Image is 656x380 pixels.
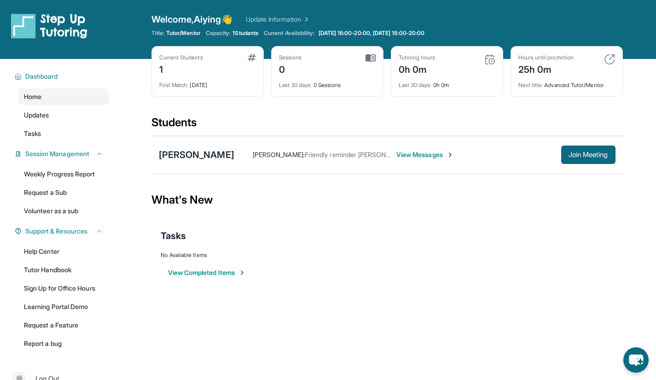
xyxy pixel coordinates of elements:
span: View Messages [396,150,454,159]
span: Tasks [161,229,186,242]
div: 0 Sessions [279,76,376,89]
div: Current Students [159,54,203,61]
span: Tasks [24,129,41,138]
div: Hours until promotion [518,54,574,61]
div: 1 [159,61,203,76]
img: Chevron Right [301,15,310,24]
button: Session Management [22,149,103,158]
a: Learning Portal Demo [18,298,109,315]
span: 1 Students [232,29,258,37]
span: Capacity: [206,29,231,37]
a: Updates [18,107,109,123]
a: Tutor Handbook [18,262,109,278]
a: Help Center [18,243,109,260]
div: What's New [151,180,623,220]
img: card [484,54,495,65]
button: Dashboard [22,72,103,81]
button: chat-button [623,347,649,373]
a: Home [18,88,109,105]
a: Update Information [246,15,310,24]
div: Tutoring hours [399,54,435,61]
a: Sign Up for Office Hours [18,280,109,297]
a: [DATE] 16:00-20:00, [DATE] 18:00-20:00 [317,29,427,37]
a: Request a Feature [18,317,109,333]
span: Title: [151,29,164,37]
div: Sessions [279,54,302,61]
span: Welcome, Aiying 👋 [151,13,233,26]
a: Report a bug [18,335,109,352]
div: Students [151,115,623,135]
span: Join Meeting [569,152,608,158]
a: Volunteer as a sub [18,203,109,219]
div: 25h 0m [518,61,574,76]
div: 0h 0m [399,76,495,89]
img: card [366,54,376,62]
button: Join Meeting [561,146,615,164]
span: Last 30 days : [279,82,312,88]
img: card [248,54,256,61]
span: [PERSON_NAME] : [253,151,305,158]
button: Support & Resources [22,227,103,236]
span: [DATE] 16:00-20:00, [DATE] 18:00-20:00 [319,29,425,37]
span: Dashboard [25,72,58,81]
span: Current Availability: [264,29,314,37]
span: First Match : [159,82,189,88]
button: View Completed Items [168,268,246,277]
a: Weekly Progress Report [18,166,109,182]
div: Advanced Tutor/Mentor [518,76,615,89]
a: Tasks [18,125,109,142]
div: [DATE] [159,76,256,89]
span: Friendly reminder [PERSON_NAME]'s tutoring session is [DATE] at 6pm! [305,151,514,158]
span: Support & Resources [25,227,87,236]
span: Next title : [518,82,543,88]
span: Last 30 days : [399,82,432,88]
span: Home [24,92,41,101]
img: card [604,54,615,65]
div: [PERSON_NAME] [159,148,234,161]
a: Request a Sub [18,184,109,201]
img: logo [11,13,87,39]
img: Chevron-Right [447,151,454,158]
div: 0h 0m [399,61,435,76]
span: Updates [24,111,49,120]
div: No Available Items [161,251,614,259]
div: 0 [279,61,302,76]
span: Session Management [25,149,89,158]
span: Tutor/Mentor [166,29,200,37]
